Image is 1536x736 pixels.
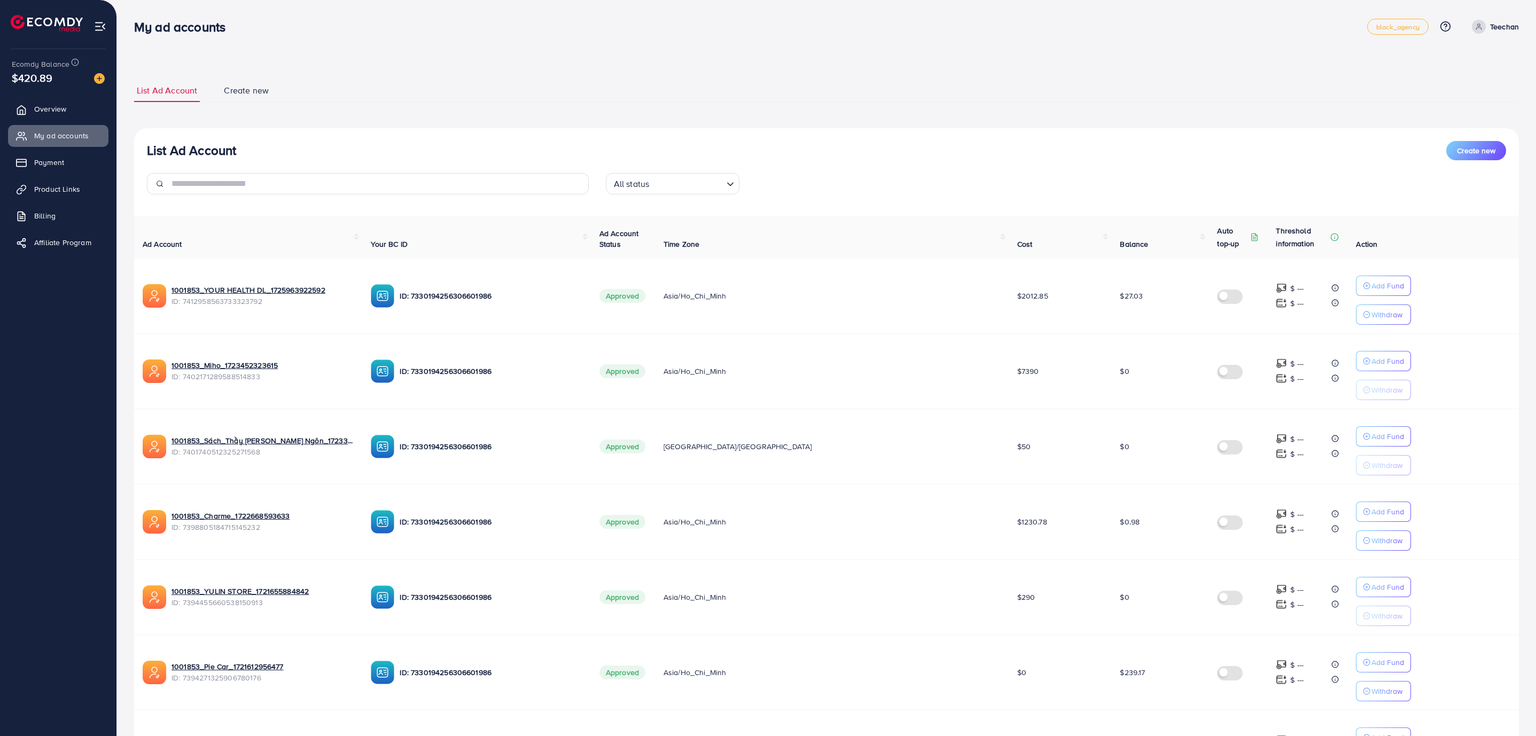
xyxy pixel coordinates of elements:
span: Ad Account Status [599,228,639,249]
span: List Ad Account [137,84,197,97]
p: $ --- [1290,448,1304,460]
span: ID: 7394271325906780176 [171,672,354,683]
span: Payment [34,157,64,168]
span: Approved [599,665,645,679]
span: Ad Account [143,239,182,249]
p: ID: 7330194256306601986 [400,591,582,604]
span: black_agency [1376,24,1420,30]
p: Add Fund [1371,430,1404,443]
h3: List Ad Account [147,143,236,158]
img: top-up amount [1276,584,1287,595]
p: Threshold information [1276,224,1328,250]
p: Add Fund [1371,279,1404,292]
p: Withdraw [1371,685,1402,698]
button: Add Fund [1356,652,1411,672]
a: 1001853_YOUR HEALTH DL_1725963922592 [171,285,354,295]
img: top-up amount [1276,659,1287,670]
span: Create new [224,84,269,97]
img: top-up amount [1276,433,1287,444]
img: top-up amount [1276,674,1287,685]
img: top-up amount [1276,358,1287,369]
span: Approved [599,440,645,453]
p: Add Fund [1371,656,1404,669]
p: Withdraw [1371,534,1402,547]
span: Approved [599,515,645,529]
p: Withdraw [1371,609,1402,622]
p: $ --- [1290,659,1304,671]
img: ic-ads-acc.e4c84228.svg [143,585,166,609]
p: ID: 7330194256306601986 [400,666,582,679]
p: ID: 7330194256306601986 [400,365,582,378]
button: Withdraw [1356,455,1411,475]
a: black_agency [1367,19,1429,35]
img: ic-ads-acc.e4c84228.svg [143,435,166,458]
p: Add Fund [1371,581,1404,593]
p: $ --- [1290,674,1304,686]
span: Balance [1120,239,1148,249]
button: Add Fund [1356,351,1411,371]
img: ic-ba-acc.ded83a64.svg [371,510,394,534]
span: Asia/Ho_Chi_Minh [664,291,727,301]
img: top-up amount [1276,373,1287,384]
span: $239.17 [1120,667,1145,678]
button: Add Fund [1356,276,1411,296]
div: <span class='underline'>1001853_Charme_1722668593633</span></br>7398805184715145232 [171,511,354,533]
p: $ --- [1290,583,1304,596]
img: top-up amount [1276,523,1287,535]
p: $ --- [1290,297,1304,310]
a: 1001853_Pie Car_1721612956477 [171,661,354,672]
img: ic-ba-acc.ded83a64.svg [371,284,394,308]
span: $290 [1017,592,1035,602]
a: Overview [8,98,108,120]
p: Auto top-up [1217,224,1248,250]
p: Add Fund [1371,505,1404,518]
span: Ecomdy Balance [12,59,69,69]
span: $0 [1120,592,1129,602]
span: ID: 7398805184715145232 [171,522,354,533]
span: Your BC ID [371,239,408,249]
a: My ad accounts [8,125,108,146]
div: <span class='underline'>1001853_Sách_Thầy Trung Ngôn_1723352040738</span></br>7401740512325271568 [171,435,354,457]
p: Withdraw [1371,308,1402,321]
a: logo [11,15,83,32]
img: ic-ads-acc.e4c84228.svg [143,661,166,684]
button: Withdraw [1356,380,1411,400]
span: $0 [1120,441,1129,452]
span: Asia/Ho_Chi_Minh [664,667,727,678]
span: ID: 7402171289588514833 [171,371,354,382]
p: $ --- [1290,598,1304,611]
p: ID: 7330194256306601986 [400,515,582,528]
div: Search for option [606,173,739,194]
img: top-up amount [1276,508,1287,520]
p: $ --- [1290,433,1304,445]
span: Overview [34,104,66,114]
p: Teechan [1490,20,1519,33]
p: Add Fund [1371,355,1404,367]
a: 1001853_Sách_Thầy [PERSON_NAME] Ngôn_1723352040738 [171,435,354,446]
a: 1001853_Miho_1723452323615 [171,360,354,371]
span: ID: 7394455660538150913 [171,597,354,608]
div: <span class='underline'>1001853_Pie Car_1721612956477</span></br>7394271325906780176 [171,661,354,683]
a: Affiliate Program [8,232,108,253]
img: top-up amount [1276,283,1287,294]
a: Teechan [1468,20,1519,34]
p: $ --- [1290,372,1304,385]
span: $1230.78 [1017,516,1047,527]
span: Asia/Ho_Chi_Minh [664,592,727,602]
a: Product Links [8,178,108,200]
span: $0 [1120,366,1129,377]
img: ic-ba-acc.ded83a64.svg [371,661,394,684]
img: top-up amount [1276,599,1287,610]
span: Action [1356,239,1377,249]
span: Approved [599,364,645,378]
span: $420.89 [12,70,52,85]
button: Add Fund [1356,426,1411,447]
span: Asia/Ho_Chi_Minh [664,366,727,377]
a: Payment [8,152,108,173]
span: Time Zone [664,239,699,249]
div: <span class='underline'>1001853_YOUR HEALTH DL_1725963922592</span></br>7412958563733323792 [171,285,354,307]
a: Billing [8,205,108,226]
span: $7390 [1017,366,1039,377]
img: menu [94,20,106,33]
span: $0 [1017,667,1026,678]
